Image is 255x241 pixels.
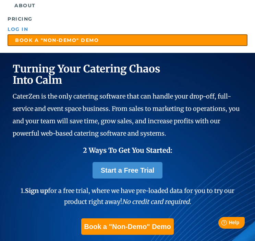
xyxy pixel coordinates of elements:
[194,214,247,233] iframe: Help widget launcher
[81,218,173,235] a: Book a "Non-Demo" Demo
[21,187,234,206] span: 1. for a free trial, where we have pre-loaded data for you to try our product right away!
[13,62,160,87] span: Turning Your Catering Chaos Into Calm
[93,162,163,179] a: Start a Free Trial
[8,0,247,11] a: About
[25,187,48,195] span: Sign up
[8,24,247,34] a: Log in
[13,92,240,137] span: CaterZen is the only catering software that can handle your drop-off, full-service and event spac...
[83,146,172,154] span: 2 Ways To Get You Started:
[122,198,191,206] em: No credit card required.
[8,14,247,24] a: Pricing
[8,34,247,46] a: Book a "Non-Demo" Demo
